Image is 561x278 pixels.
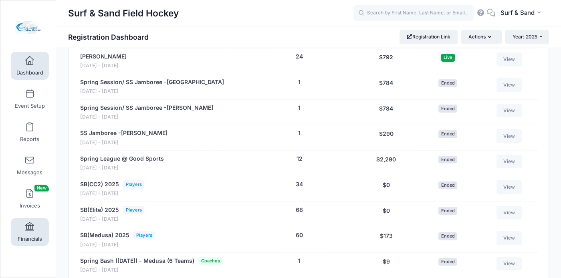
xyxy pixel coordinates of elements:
span: Coaches [198,257,222,265]
div: $0 [354,206,418,223]
span: [DATE] - [DATE] [80,62,127,70]
a: InvoicesNew [11,185,49,213]
span: Players [123,180,144,189]
span: [DATE] - [DATE] [80,266,222,274]
div: $2,290 [354,155,418,172]
button: 60 [296,231,303,240]
div: $9 [354,257,418,274]
a: View [496,104,522,117]
span: Reports [20,136,39,143]
span: Players [123,206,144,214]
span: [DATE] - [DATE] [80,190,144,197]
span: Year: 2025 [513,34,537,40]
input: Search by First Name, Last Name, or Email... [353,5,474,21]
span: Ended [438,207,457,214]
a: Spring Session/ SS Jamboree -[GEOGRAPHIC_DATA] [80,78,224,87]
div: $290 [354,129,418,146]
a: Event Setup [11,85,49,113]
a: Surf & Sand Field Hockey [0,8,57,46]
button: Year: 2025 [505,30,549,44]
span: Financials [18,236,42,242]
span: Ended [438,105,457,112]
div: $0 [354,180,418,197]
div: $173 [354,231,418,248]
span: Ended [438,181,457,189]
span: [DATE] - [DATE] [80,216,144,223]
a: SB(Elite) 2025 [80,206,119,214]
a: Dashboard [11,52,49,80]
button: 12 [297,155,303,163]
a: View [496,52,522,66]
a: View [496,180,522,194]
div: $784 [354,78,418,95]
button: 1 [298,104,301,112]
img: Surf & Sand Field Hockey [14,12,44,42]
a: View [496,155,522,168]
button: 1 [298,78,301,87]
span: Messages [17,169,42,176]
span: Ended [438,258,457,266]
span: Invoices [20,202,40,209]
a: Messages [11,151,49,179]
button: Surf & Sand [495,4,549,22]
h1: Registration Dashboard [68,33,155,41]
span: Ended [438,79,457,87]
a: SS Jamboree -[PERSON_NAME] [80,129,167,137]
div: $784 [354,104,418,121]
a: View [496,257,522,270]
a: Reports [11,118,49,146]
a: Spring League @ Good Sports [80,155,164,163]
a: Spring Session/ SS Jamboree -[PERSON_NAME] [80,104,213,112]
h1: Surf & Sand Field Hockey [68,4,179,22]
span: [DATE] - [DATE] [80,241,155,249]
button: Actions [461,30,501,44]
button: 68 [296,206,303,214]
span: Ended [438,130,457,138]
span: New [34,185,49,191]
span: [DATE] - [DATE] [80,139,167,147]
a: View [496,206,522,220]
span: Players [133,231,155,240]
a: View [496,231,522,245]
button: 34 [296,180,303,189]
a: View [496,78,522,92]
span: Ended [438,156,457,163]
span: [DATE] - [DATE] [80,88,224,95]
span: Live [441,54,455,61]
span: [DATE] - [DATE] [80,164,164,172]
div: $792 [354,52,418,70]
span: Event Setup [15,103,45,109]
a: Financials [11,218,49,246]
a: View [496,129,522,143]
a: [PERSON_NAME] [80,52,127,61]
button: 1 [298,129,301,137]
a: Registration Link [400,30,458,44]
a: SB(CC2) 2025 [80,180,119,189]
a: Spring Bash ([DATE]) - Medusa (6 Teams) [80,257,194,265]
a: SB(Medusa) 2025 [80,231,129,240]
span: Surf & Sand [500,8,535,17]
span: [DATE] - [DATE] [80,113,213,121]
button: 1 [298,257,301,265]
span: Dashboard [16,69,43,76]
button: 24 [296,52,303,61]
span: Ended [438,232,457,240]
